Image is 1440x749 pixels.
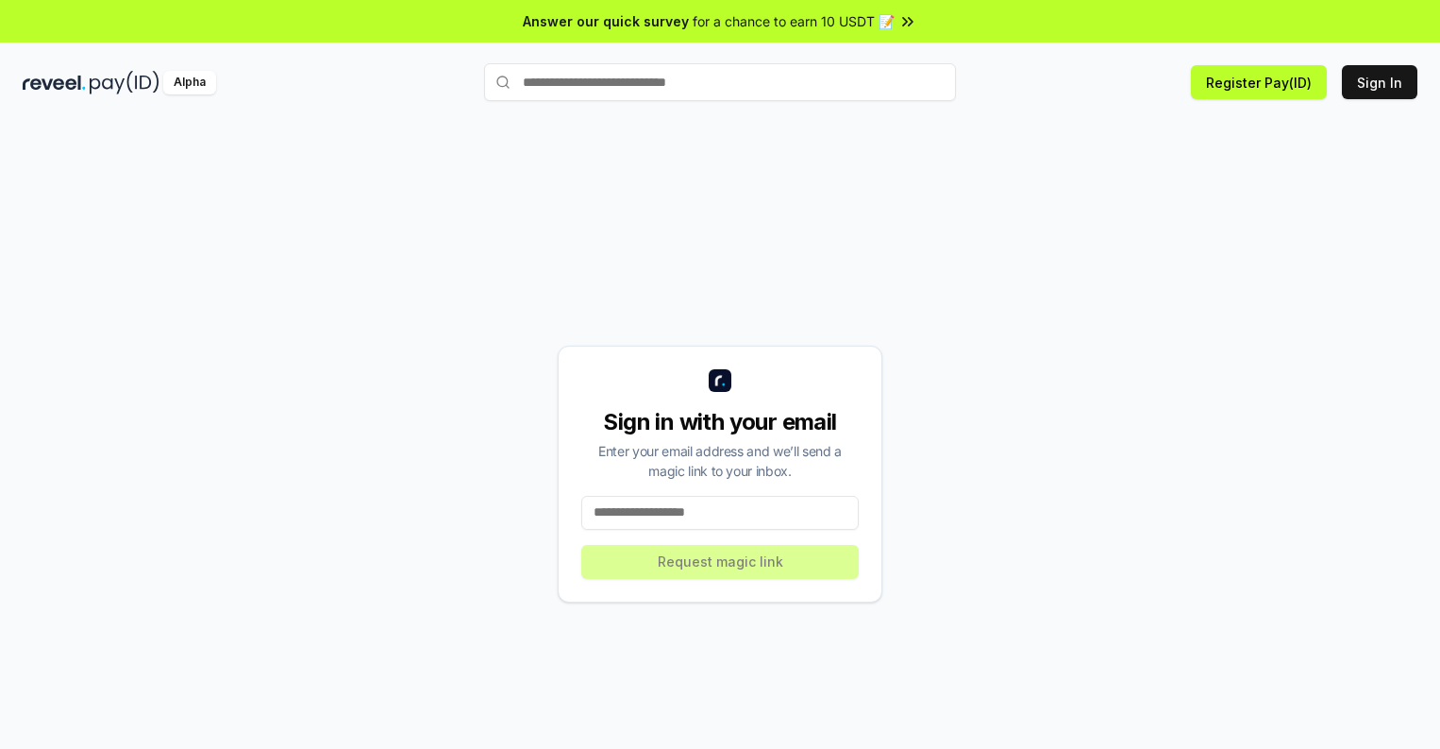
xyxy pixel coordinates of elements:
button: Register Pay(ID) [1191,65,1327,99]
div: Sign in with your email [581,407,859,437]
img: pay_id [90,71,159,94]
button: Sign In [1342,65,1417,99]
div: Enter your email address and we’ll send a magic link to your inbox. [581,441,859,481]
span: Answer our quick survey [523,11,689,31]
img: logo_small [709,369,731,392]
span: for a chance to earn 10 USDT 📝 [693,11,895,31]
div: Alpha [163,71,216,94]
img: reveel_dark [23,71,86,94]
